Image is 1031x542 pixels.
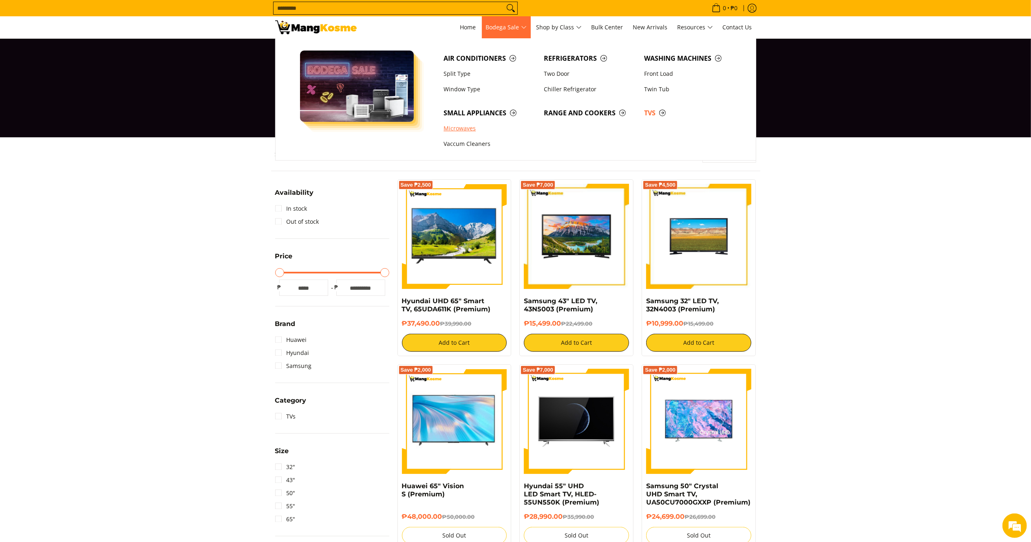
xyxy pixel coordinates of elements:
[486,22,527,33] span: Bodega Sale
[275,189,314,202] summary: Open
[524,369,629,474] img: hyundai-ultra-hd-smart-tv-65-inch-full-view-mang-kosme
[275,189,314,196] span: Availability
[633,23,668,31] span: New Arrivals
[275,500,296,513] a: 55"
[439,105,540,121] a: Small Appliances
[439,51,540,66] a: Air Conditioners
[640,51,740,66] a: Washing Machines
[646,513,751,521] h6: ₱24,699.00
[275,215,319,228] a: Out of stock
[561,320,592,327] del: ₱22,499.00
[275,333,307,346] a: Huawei
[275,448,289,454] span: Size
[275,474,296,487] a: 43"
[524,482,599,506] a: Hyundai 55" UHD LED Smart TV, HLED-55UN550K (Premium)
[402,184,507,289] img: Hyundai UHD 65" Smart TV, 65UDA611K (Premium)
[629,16,672,38] a: New Arrivals
[275,448,289,460] summary: Open
[646,319,751,328] h6: ₱10,999.00
[640,105,740,121] a: TVs
[300,51,414,122] img: Bodega Sale
[646,297,719,313] a: Samsung 32" LED TV, 32N4003 (Premium)
[401,368,431,372] span: Save ₱2,000
[365,16,756,38] nav: Main Menu
[646,184,751,289] img: samsung-32-inch-led-tv-full-view-mang-kosme
[587,16,627,38] a: Bulk Center
[540,66,640,82] a: Two Door
[532,16,586,38] a: Shop by Class
[275,359,312,372] a: Samsung
[460,23,476,31] span: Home
[332,283,340,291] span: ₱
[640,66,740,82] a: Front Load
[402,482,464,498] a: Huawei 65" Vision S (Premium)
[402,513,507,521] h6: ₱48,000.00
[275,397,307,404] span: Category
[275,202,307,215] a: In stock
[275,253,293,260] span: Price
[730,5,739,11] span: ₱0
[640,82,740,97] a: Twin Tub
[644,53,736,64] span: Washing Machines
[646,334,751,352] button: Add to Cart
[440,320,472,327] del: ₱39,990.00
[678,22,713,33] span: Resources
[275,410,296,423] a: TVs
[524,184,629,289] img: samsung-43-inch-led-tv-full-view- mang-kosme
[524,297,597,313] a: Samsung 43" LED TV, 43N5003 (Premium)
[592,23,623,31] span: Bulk Center
[563,513,594,520] del: ₱35,990.00
[439,82,540,97] a: Window Type
[524,513,629,521] h6: ₱28,990.00
[402,373,507,469] img: huawei-s-65-inch-4k-lcd-display-tv-full-view-mang-kosme
[540,82,640,97] a: Chiller Refrigerator
[523,368,553,372] span: Save ₱7,000
[536,22,582,33] span: Shop by Class
[275,487,296,500] a: 50"
[723,23,752,31] span: Contact Us
[402,319,507,328] h6: ₱37,490.00
[644,108,736,118] span: TVs
[401,183,431,187] span: Save ₱2,500
[275,253,293,266] summary: Open
[439,66,540,82] a: Split Type
[646,369,751,474] img: Samsung 50" Crystal UHD Smart TV, UA50CU7000GXXP (Premium)
[482,16,531,38] a: Bodega Sale
[673,16,717,38] a: Resources
[439,121,540,136] a: Microwaves
[524,334,629,352] button: Add to Cart
[709,4,740,13] span: •
[722,5,728,11] span: 0
[275,397,307,410] summary: Open
[439,137,540,152] a: Vaccum Cleaners
[524,319,629,328] h6: ₱15,499.00
[719,16,756,38] a: Contact Us
[402,297,491,313] a: Hyundai UHD 65" Smart TV, 65UDA611K (Premium)
[442,513,475,520] del: ₱50,000.00
[646,482,751,506] a: Samsung 50" Crystal UHD Smart TV, UA50CU7000GXXP (Premium)
[544,53,636,64] span: Refrigerators
[684,513,715,520] del: ₱26,699.00
[444,53,536,64] span: Air Conditioners
[444,108,536,118] span: Small Appliances
[275,513,296,526] a: 65"
[275,321,296,333] summary: Open
[275,20,357,34] img: TVs - Premium Television Brands l Mang Kosme
[275,346,309,359] a: Hyundai
[504,2,517,14] button: Search
[275,460,296,474] a: 32"
[275,321,296,327] span: Brand
[683,320,713,327] del: ₱15,499.00
[402,334,507,352] button: Add to Cart
[275,283,283,291] span: ₱
[645,183,676,187] span: Save ₱4,500
[456,16,480,38] a: Home
[645,368,676,372] span: Save ₱2,000
[523,183,553,187] span: Save ₱7,000
[544,108,636,118] span: Range and Cookers
[540,105,640,121] a: Range and Cookers
[540,51,640,66] a: Refrigerators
